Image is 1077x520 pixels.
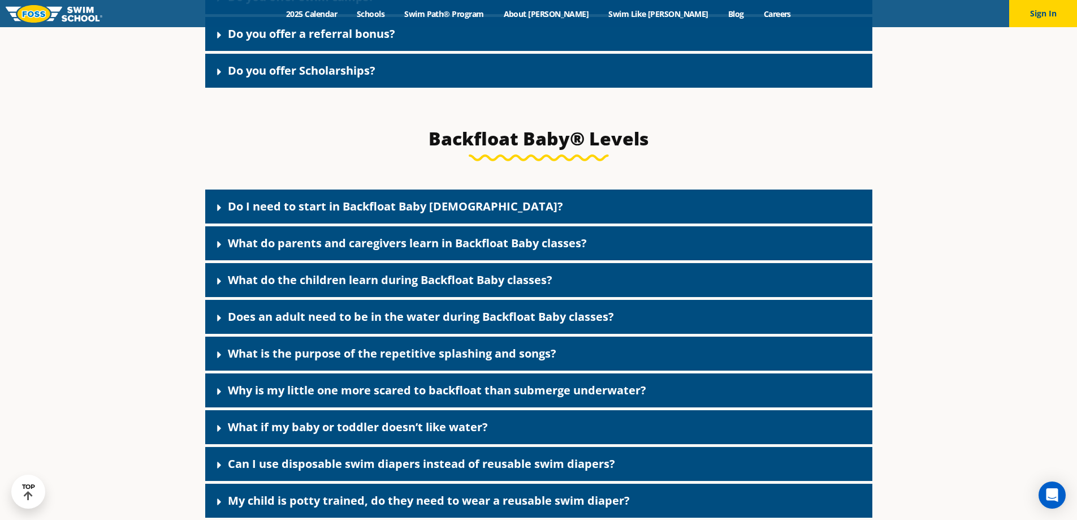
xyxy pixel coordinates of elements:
div: Can I use disposable swim diapers instead of reusable swim diapers? [205,447,872,481]
a: 2025 Calendar [276,8,347,19]
a: My child is potty trained, do they need to wear a reusable swim diaper? [228,493,630,508]
a: What do the children learn during Backfloat Baby classes? [228,272,552,287]
a: Schools [347,8,395,19]
a: About [PERSON_NAME] [494,8,599,19]
a: Swim Like [PERSON_NAME] [599,8,719,19]
a: What do parents and caregivers learn in Backfloat Baby classes? [228,235,587,251]
h3: Backfloat Baby® Levels [272,127,806,150]
a: Swim Path® Program [395,8,494,19]
a: Why is my little one more scared to backfloat than submerge underwater? [228,383,646,398]
div: What do the children learn during Backfloat Baby classes? [205,263,872,297]
div: Why is my little one more scared to backfloat than submerge underwater? [205,373,872,407]
div: Do I need to start in Backfloat Baby [DEMOGRAPHIC_DATA]? [205,190,872,224]
a: Can I use disposable swim diapers instead of reusable swim diapers? [228,456,615,471]
div: What do parents and caregivers learn in Backfloat Baby classes? [205,226,872,260]
div: My child is potty trained, do they need to wear a reusable swim diaper? [205,484,872,518]
div: TOP [22,483,35,501]
a: Does an adult need to be in the water during Backfloat Baby classes? [228,309,614,324]
a: What is the purpose of the repetitive splashing and songs? [228,346,556,361]
a: Careers [754,8,801,19]
a: Blog [718,8,754,19]
div: Does an adult need to be in the water during Backfloat Baby classes? [205,300,872,334]
div: Do you offer a referral bonus? [205,17,872,51]
a: Do you offer Scholarships? [228,63,375,78]
div: What is the purpose of the repetitive splashing and songs? [205,337,872,371]
div: Open Intercom Messenger [1039,482,1066,509]
a: Do I need to start in Backfloat Baby [DEMOGRAPHIC_DATA]? [228,199,563,214]
a: What if my baby or toddler doesn’t like water? [228,419,488,435]
div: Do you offer Scholarships? [205,54,872,88]
img: FOSS Swim School Logo [6,5,102,23]
a: Do you offer a referral bonus? [228,26,395,41]
div: What if my baby or toddler doesn’t like water? [205,410,872,444]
